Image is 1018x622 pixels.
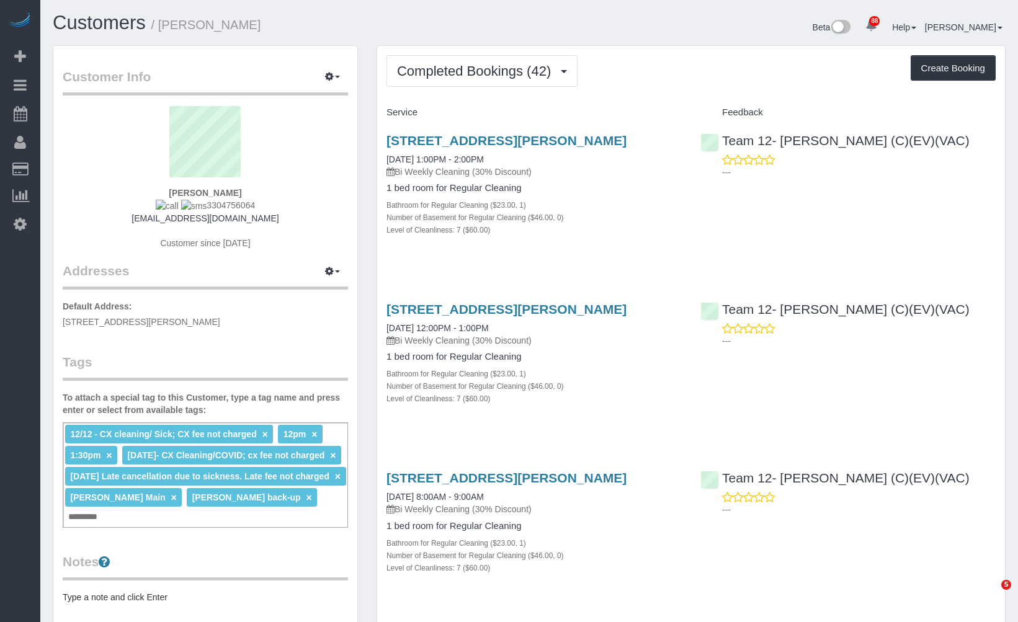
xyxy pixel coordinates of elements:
[722,335,996,347] p: ---
[386,492,484,502] a: [DATE] 8:00AM - 9:00AM
[869,16,880,26] span: 88
[386,166,682,178] p: Bi Weekly Cleaning (30% Discount)
[386,213,564,222] small: Number of Basement for Regular Cleaning ($46.00, 0)
[925,22,1002,32] a: [PERSON_NAME]
[976,580,1006,610] iframe: Intercom live chat
[160,238,250,248] span: Customer since [DATE]
[63,300,132,313] label: Default Address:
[722,166,996,179] p: ---
[63,317,220,327] span: [STREET_ADDRESS][PERSON_NAME]
[106,450,112,461] a: ×
[386,503,682,515] p: Bi Weekly Cleaning (30% Discount)
[386,226,490,234] small: Level of Cleanliness: 7 ($60.00)
[70,429,256,439] span: 12/12 - CX cleaning/ Sick; CX fee not charged
[70,492,165,502] span: [PERSON_NAME] Main
[386,539,526,548] small: Bathroom for Regular Cleaning ($23.00, 1)
[386,107,682,118] h4: Service
[171,492,177,503] a: ×
[132,213,279,223] a: [EMAIL_ADDRESS][DOMAIN_NAME]
[386,133,627,148] a: [STREET_ADDRESS][PERSON_NAME]
[859,12,883,40] a: 88
[386,323,489,333] a: [DATE] 12:00PM - 1:00PM
[386,382,564,391] small: Number of Basement for Regular Cleaning ($46.00, 0)
[892,22,916,32] a: Help
[813,22,851,32] a: Beta
[386,551,564,560] small: Number of Basement for Regular Cleaning ($46.00, 0)
[330,450,336,461] a: ×
[306,492,312,503] a: ×
[151,18,261,32] small: / [PERSON_NAME]
[63,353,348,381] legend: Tags
[386,154,484,164] a: [DATE] 1:00PM - 2:00PM
[911,55,996,81] button: Create Booking
[386,394,490,403] small: Level of Cleanliness: 7 ($60.00)
[63,391,348,416] label: To attach a special tag to this Customer, type a tag name and press enter or select from availabl...
[386,471,627,485] a: [STREET_ADDRESS][PERSON_NAME]
[70,450,100,460] span: 1:30pm
[63,553,348,580] legend: Notes
[386,521,682,531] h4: 1 bed room for Regular Cleaning
[63,591,348,603] pre: Type a note and click Enter
[311,429,317,440] a: ×
[700,471,970,485] a: Team 12- [PERSON_NAME] (C)(EV)(VAC)
[700,107,996,118] h4: Feedback
[386,334,682,347] p: Bi Weekly Cleaning (30% Discount)
[156,200,179,212] img: call
[127,450,324,460] span: [DATE]- CX Cleaning/COVID; cx fee not charged
[700,133,970,148] a: Team 12- [PERSON_NAME] (C)(EV)(VAC)
[386,370,526,378] small: Bathroom for Regular Cleaning ($23.00, 1)
[386,55,578,87] button: Completed Bookings (42)
[335,471,341,482] a: ×
[262,429,268,440] a: ×
[386,564,490,572] small: Level of Cleanliness: 7 ($60.00)
[397,63,557,79] span: Completed Bookings (42)
[53,12,146,33] a: Customers
[386,302,627,316] a: [STREET_ADDRESS][PERSON_NAME]
[192,492,301,502] span: [PERSON_NAME] back-up
[386,183,682,193] h4: 1 bed room for Regular Cleaning
[1001,580,1011,590] span: 5
[7,12,32,30] img: Automaid Logo
[63,68,348,96] legend: Customer Info
[830,20,851,36] img: New interface
[181,200,207,212] img: sms
[700,302,970,316] a: Team 12- [PERSON_NAME] (C)(EV)(VAC)
[386,352,682,362] h4: 1 bed room for Regular Cleaning
[169,188,241,198] strong: [PERSON_NAME]
[284,429,306,439] span: 12pm
[70,471,329,481] span: [DATE] Late cancellation due to sickness. Late fee not charged
[386,201,526,210] small: Bathroom for Regular Cleaning ($23.00, 1)
[156,200,255,210] span: 3304756064
[722,504,996,516] p: ---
